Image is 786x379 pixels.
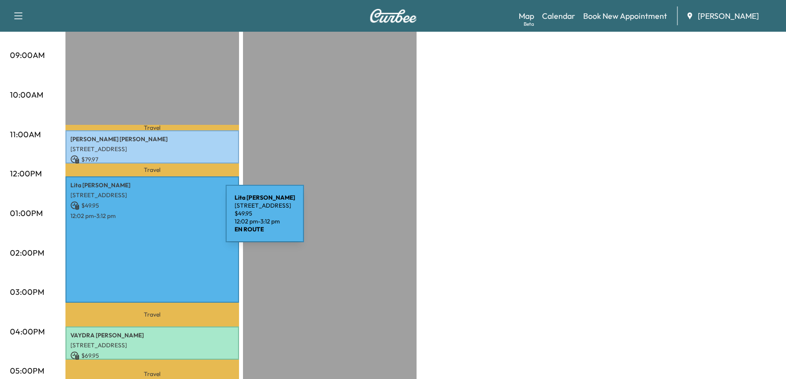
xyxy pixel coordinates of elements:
[10,167,42,179] p: 12:00PM
[10,247,44,259] p: 02:00PM
[70,181,234,189] p: Lita [PERSON_NAME]
[10,128,41,140] p: 11:00AM
[70,155,234,164] p: $ 79.97
[10,325,45,337] p: 04:00PM
[70,341,234,349] p: [STREET_ADDRESS]
[10,89,43,101] p: 10:00AM
[70,135,234,143] p: [PERSON_NAME] [PERSON_NAME]
[10,49,45,61] p: 09:00AM
[70,212,234,220] p: 12:02 pm - 3:12 pm
[369,9,417,23] img: Curbee Logo
[698,10,759,22] span: [PERSON_NAME]
[70,201,234,210] p: $ 49.95
[235,194,295,201] b: Lita [PERSON_NAME]
[235,217,295,225] p: 12:02 pm - 3:12 pm
[70,331,234,339] p: VAYDRA [PERSON_NAME]
[583,10,667,22] a: Book New Appointment
[524,20,534,28] div: Beta
[65,303,239,326] p: Travel
[542,10,575,22] a: Calendar
[65,163,239,176] p: Travel
[235,210,295,217] p: $ 49.95
[10,207,43,219] p: 01:00PM
[70,351,234,360] p: $ 69.95
[10,365,44,377] p: 05:00PM
[65,125,239,130] p: Travel
[70,191,234,199] p: [STREET_ADDRESS]
[235,225,264,233] b: EN ROUTE
[235,202,295,210] p: [STREET_ADDRESS]
[70,145,234,153] p: [STREET_ADDRESS]
[519,10,534,22] a: MapBeta
[10,286,44,298] p: 03:00PM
